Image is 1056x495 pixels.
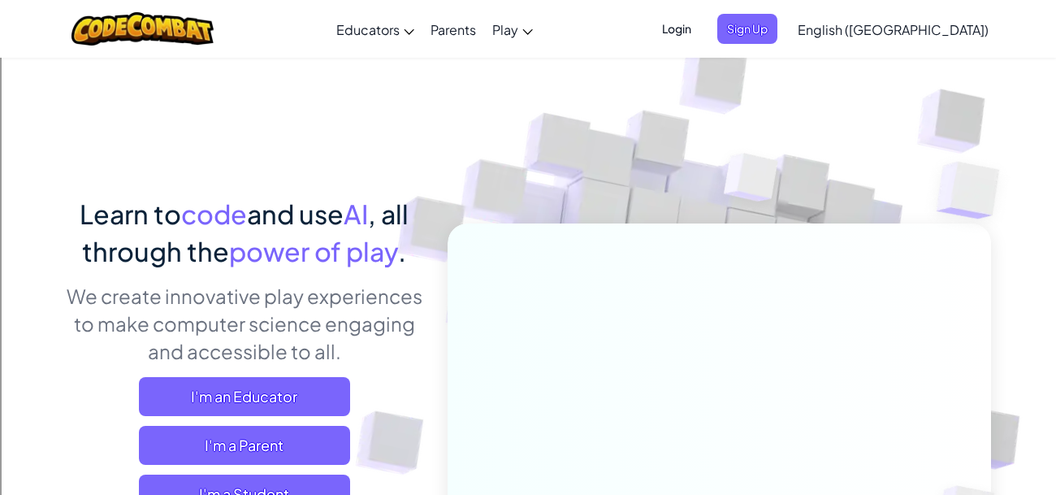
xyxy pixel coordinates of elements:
[229,235,398,267] span: power of play
[6,80,1050,94] div: Sign out
[652,14,701,44] button: Login
[336,21,400,38] span: Educators
[65,282,423,365] p: We create innovative play experiences to make computer science engaging and accessible to all.
[71,12,214,46] img: CodeCombat logo
[181,198,247,230] span: code
[6,7,1050,21] div: Sort A > Z
[6,65,1050,80] div: Options
[694,121,811,242] img: Overlap cubes
[6,21,1050,36] div: Sort New > Old
[492,21,518,38] span: Play
[484,7,541,51] a: Play
[422,7,484,51] a: Parents
[6,94,1050,109] div: Rename
[247,198,344,230] span: and use
[790,7,997,51] a: English ([GEOGRAPHIC_DATA])
[6,36,1050,50] div: Move To ...
[80,198,181,230] span: Learn to
[798,21,989,38] span: English ([GEOGRAPHIC_DATA])
[717,14,777,44] button: Sign Up
[344,198,368,230] span: AI
[328,7,422,51] a: Educators
[139,426,350,465] a: I'm a Parent
[6,50,1050,65] div: Delete
[6,109,1050,124] div: Move To ...
[139,377,350,416] a: I'm an Educator
[904,122,1045,259] img: Overlap cubes
[398,235,406,267] span: .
